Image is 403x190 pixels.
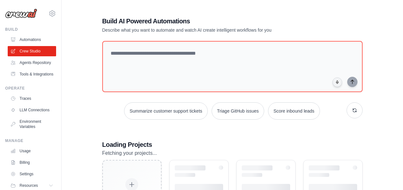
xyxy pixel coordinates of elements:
[212,102,264,120] button: Triage GitHub issues
[8,93,56,104] a: Traces
[8,146,56,156] a: Usage
[8,69,56,79] a: Tools & Integrations
[8,105,56,115] a: LLM Connections
[8,58,56,68] a: Agents Repository
[8,35,56,45] a: Automations
[5,138,56,143] div: Manage
[102,140,363,149] h3: Loading Projects
[124,102,207,120] button: Summarize customer support tickets
[268,102,320,120] button: Score inbound leads
[5,9,37,18] img: Logo
[102,17,318,26] h1: Build AI Powered Automations
[102,27,318,33] p: Describe what you want to automate and watch AI create intelligent workflows for you
[20,183,38,188] span: Resources
[8,46,56,56] a: Crew Studio
[332,77,342,87] button: Click to speak your automation idea
[347,102,363,118] button: Get new suggestions
[5,27,56,32] div: Build
[8,116,56,132] a: Environment Variables
[8,169,56,179] a: Settings
[102,149,363,157] p: Fetching your projects...
[5,86,56,91] div: Operate
[8,157,56,168] a: Billing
